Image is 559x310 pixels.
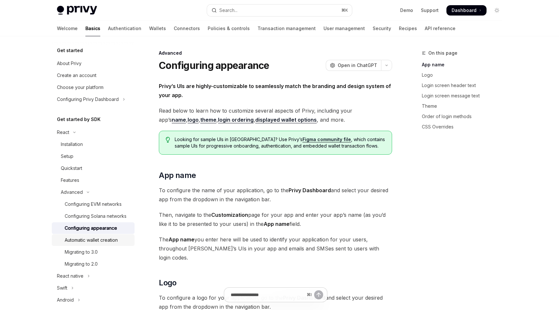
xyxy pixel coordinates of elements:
button: Toggle Configuring Privy Dashboard section [52,94,135,105]
a: Support [421,7,439,14]
a: Basics [85,21,100,36]
svg: Tip [166,137,170,143]
div: Advanced [61,188,83,196]
a: Dashboard [446,5,487,16]
a: Configuring appearance [52,222,135,234]
a: Create an account [52,70,135,81]
a: About Privy [52,58,135,69]
strong: Privy Dashboard [289,187,331,194]
span: Dashboard [452,7,477,14]
div: About Privy [57,60,82,67]
a: Welcome [57,21,78,36]
img: light logo [57,6,97,15]
span: ⌘ K [341,8,348,13]
span: Read below to learn how to customize several aspects of Privy, including your app’s , , , , , and... [159,106,392,124]
div: Android [57,296,74,304]
a: Theme [422,101,507,111]
button: Toggle React native section [52,270,135,282]
button: Toggle Android section [52,294,135,306]
div: Search... [219,6,237,14]
h1: Configuring appearance [159,60,269,71]
a: API reference [425,21,455,36]
div: Migrating to 2.0 [65,260,98,268]
input: Ask a question... [231,288,304,302]
a: Migrating to 3.0 [52,246,135,258]
strong: Customization [211,212,248,218]
div: React [57,128,69,136]
a: Features [52,174,135,186]
button: Toggle dark mode [492,5,502,16]
button: Send message [314,290,323,299]
a: Order of login methods [422,111,507,122]
span: Logo [159,278,177,288]
button: Open in ChatGPT [326,60,381,71]
a: theme [200,116,216,123]
button: Toggle React section [52,127,135,138]
div: Configuring EVM networks [65,200,122,208]
div: Swift [57,284,67,292]
div: Quickstart [61,164,82,172]
button: Toggle Advanced section [52,186,135,198]
a: name [172,116,186,123]
span: Then, navigate to the page for your app and enter your app’s name (as you’d like it to be present... [159,210,392,228]
div: React native [57,272,83,280]
a: App name [422,60,507,70]
a: Choose your platform [52,82,135,93]
div: Create an account [57,72,96,79]
strong: Privy’s UIs are highly-customizable to seamlessly match the branding and design system of your app. [159,83,391,98]
a: Migrating to 2.0 [52,258,135,270]
a: User management [323,21,365,36]
div: Setup [61,152,73,160]
a: Demo [400,7,413,14]
a: displayed wallet options [255,116,317,123]
span: To configure the name of your application, go to the and select your desired app from the dropdow... [159,186,392,204]
span: App name [159,170,196,181]
div: Advanced [159,50,392,56]
div: Choose your platform [57,83,104,91]
strong: App name [264,221,290,227]
a: Transaction management [258,21,316,36]
a: Logo [422,70,507,80]
div: Configuring Privy Dashboard [57,95,119,103]
div: Installation [61,140,83,148]
div: Configuring Solana networks [65,212,126,220]
div: Configuring appearance [65,224,117,232]
span: Open in ChatGPT [338,62,377,69]
a: Installation [52,138,135,150]
a: Recipes [399,21,417,36]
a: Connectors [174,21,200,36]
span: The you enter here will be used to identify your application for your users, throughout [PERSON_N... [159,235,392,262]
a: Login screen header text [422,80,507,91]
span: On this page [428,49,457,57]
a: Security [373,21,391,36]
a: Quickstart [52,162,135,174]
h5: Get started by SDK [57,116,101,123]
a: Figma community file [302,137,351,142]
div: Features [61,176,79,184]
a: login ordering [218,116,254,123]
a: Configuring EVM networks [52,198,135,210]
a: Authentication [108,21,141,36]
a: Automatic wallet creation [52,234,135,246]
strong: App name [169,236,194,243]
a: logo [188,116,199,123]
a: Setup [52,150,135,162]
h5: Get started [57,47,83,54]
button: Open search [207,5,352,16]
a: Wallets [149,21,166,36]
a: Policies & controls [208,21,250,36]
a: Configuring Solana networks [52,210,135,222]
span: Looking for sample UIs in [GEOGRAPHIC_DATA]? Use Privy’s , which contains sample UIs for progress... [175,136,385,149]
a: CSS Overrides [422,122,507,132]
a: Login screen message text [422,91,507,101]
button: Toggle Swift section [52,282,135,294]
div: Automatic wallet creation [65,236,118,244]
div: Migrating to 3.0 [65,248,98,256]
